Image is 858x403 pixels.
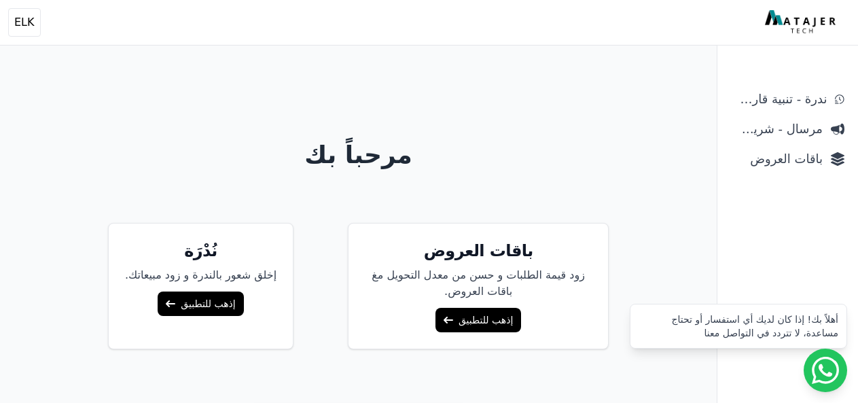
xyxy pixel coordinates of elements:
[639,313,838,340] div: أهلاً بك! إذا كان لديك أي استفسار أو تحتاج مساعدة، لا تتردد في التواصل معنا
[158,292,243,316] a: إذهب للتطبيق
[11,141,707,169] h1: مرحباً بك
[14,14,35,31] span: ELK
[765,10,839,35] img: MatajerTech Logo
[125,240,276,262] h5: نُدْرَة
[8,8,41,37] button: ELK
[435,308,521,332] a: إذهب للتطبيق
[365,240,592,262] h5: باقات العروض
[731,90,827,109] span: ندرة - تنبية قارب علي النفاذ
[731,120,823,139] span: مرسال - شريط دعاية
[731,150,823,169] span: باقات العروض
[365,267,592,300] p: زود قيمة الطلبات و حسن من معدل التحويل مغ باقات العروض.
[125,267,276,283] p: إخلق شعور بالندرة و زود مبيعاتك.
